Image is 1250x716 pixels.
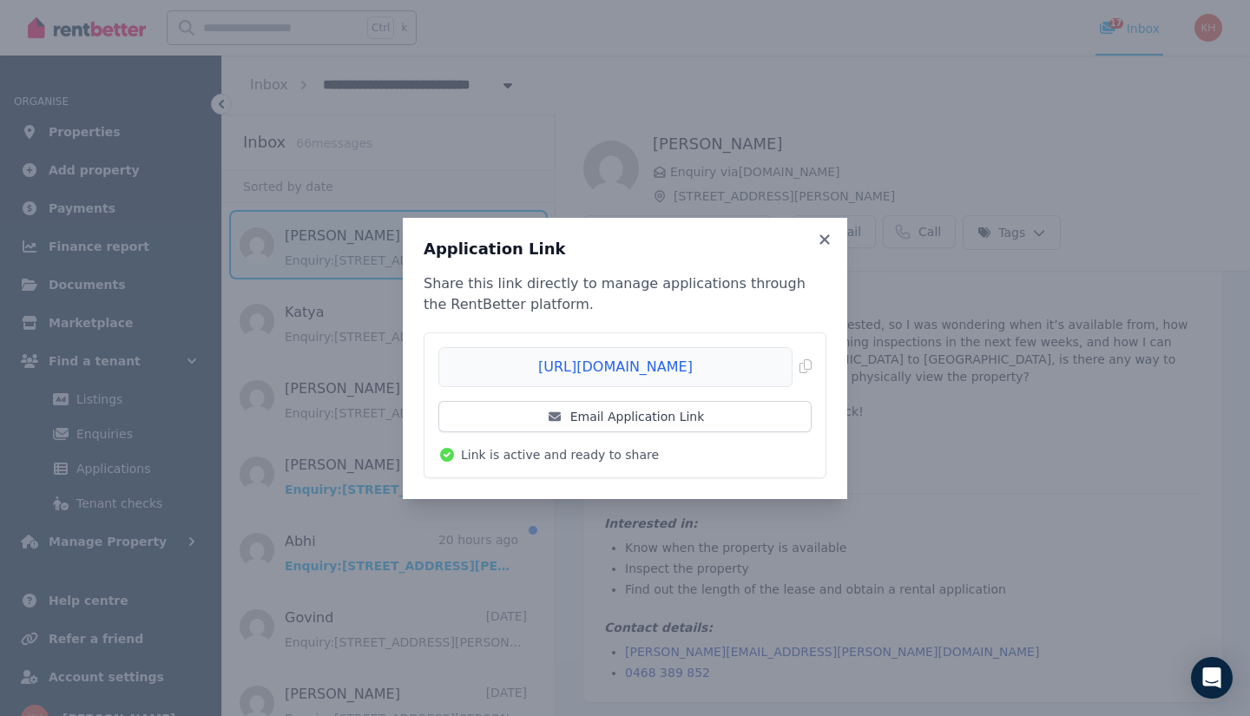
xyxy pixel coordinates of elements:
[424,273,826,315] p: Share this link directly to manage applications through the RentBetter platform.
[438,401,812,432] a: Email Application Link
[1191,657,1233,699] div: Open Intercom Messenger
[438,347,812,387] button: [URL][DOMAIN_NAME]
[461,446,659,463] span: Link is active and ready to share
[424,239,826,259] h3: Application Link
